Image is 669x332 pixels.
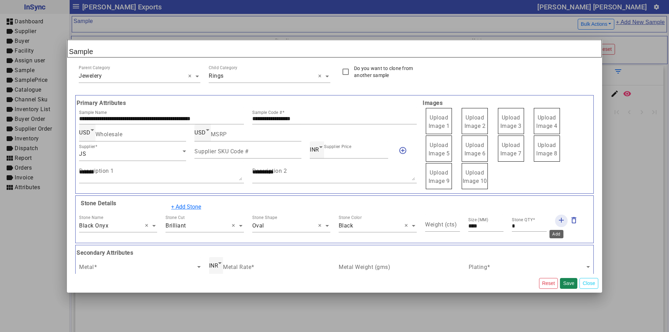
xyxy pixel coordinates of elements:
mat-label: Stone QTY [512,217,533,222]
span: INR [310,146,319,153]
div: Add [549,230,563,238]
div: Stone Shape [252,214,277,221]
mat-icon: add_circle_outline [399,146,407,155]
mat-label: Size (MM) [468,217,489,222]
mat-icon: delete_outline [570,216,578,224]
span: USD [79,129,91,136]
div: Stone Name [79,214,103,221]
button: Save [560,278,577,289]
span: Clear all [188,72,194,80]
span: Upload Image 1 [429,114,450,129]
span: Upload Image 5 [429,142,450,157]
label: Do you want to clone from another sample [353,65,417,79]
b: Stone Details [79,200,116,207]
mat-label: Plating [469,264,487,270]
mat-label: Sample Name [79,110,107,115]
span: Clear all [145,222,151,230]
button: + Add Stone [167,200,206,214]
mat-label: Wholesale [95,131,123,137]
mat-label: Supplier SKU Code # [194,148,249,154]
div: Child Category [209,65,238,71]
span: INR [209,262,218,269]
h2: Sample [67,40,602,57]
b: Images [421,99,594,107]
mat-label: Weight (cts) [425,221,457,227]
span: Upload Image 2 [464,114,486,129]
span: Clear all [318,222,324,230]
span: USD [194,129,206,136]
mat-label: Description 2 [252,167,287,174]
div: Parent Category [79,65,110,71]
span: Clear all [405,222,410,230]
span: Upload Image 6 [464,142,486,157]
mat-label: Metal Weight (gms) [339,264,390,270]
div: Stone Cut [166,214,185,221]
b: Primary Attributes [75,99,421,107]
mat-label: MSRP [211,131,227,137]
span: Upload Image 10 [463,169,487,184]
span: Upload Image 8 [536,142,557,157]
span: Clear all [318,72,324,80]
span: Clear all [232,222,238,230]
mat-label: Metal Rate [223,264,251,270]
mat-label: Metal [79,264,94,270]
span: Upload Image 7 [500,142,522,157]
mat-label: Description 1 [79,167,114,174]
mat-icon: add [557,216,566,224]
div: Stone Color [339,214,362,221]
button: Reset [539,278,558,289]
span: Upload Image 3 [500,114,522,129]
b: Secondary Attributes [75,249,594,257]
span: Upload Image 9 [429,169,450,184]
span: Upload Image 4 [536,114,557,129]
mat-label: Supplier Price [324,144,351,149]
button: Close [579,278,598,289]
mat-label: Sample Code # [252,110,282,115]
mat-label: Supplier [79,144,95,149]
span: JS [79,150,86,157]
